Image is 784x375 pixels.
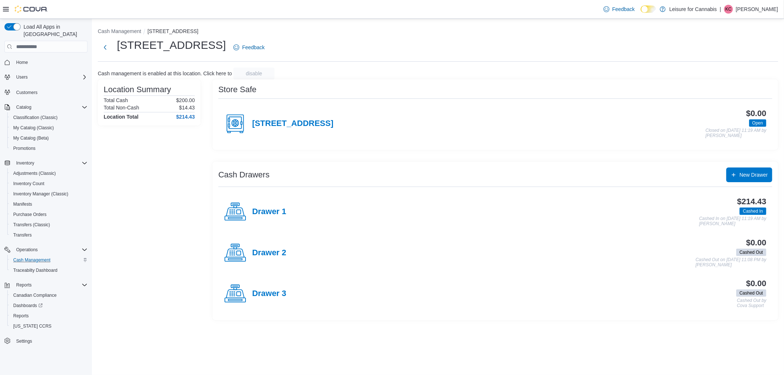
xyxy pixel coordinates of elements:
[98,28,141,34] button: Cash Management
[117,38,226,53] h1: [STREET_ADDRESS]
[1,102,90,112] button: Catalog
[7,265,90,275] button: Traceabilty Dashboard
[7,168,90,179] button: Adjustments (Classic)
[147,28,198,34] button: [STREET_ADDRESS]
[13,292,57,298] span: Canadian Compliance
[736,289,766,297] span: Cashed Out
[10,144,87,153] span: Promotions
[16,160,34,166] span: Inventory
[98,28,778,36] nav: An example of EuiBreadcrumbs
[13,267,57,273] span: Traceabilty Dashboard
[736,249,766,256] span: Cashed Out
[10,210,87,219] span: Purchase Orders
[699,216,766,226] p: Cashed In on [DATE] 11:19 AM by [PERSON_NAME]
[13,245,41,254] button: Operations
[252,248,286,258] h4: Drawer 2
[10,220,53,229] a: Transfers (Classic)
[13,181,44,187] span: Inventory Count
[13,103,34,112] button: Catalog
[10,134,52,143] a: My Catalog (Beta)
[10,311,32,320] a: Reports
[10,169,87,178] span: Adjustments (Classic)
[13,337,35,346] a: Settings
[10,291,87,300] span: Canadian Compliance
[10,123,87,132] span: My Catalog (Classic)
[4,54,87,365] nav: Complex example
[1,158,90,168] button: Inventory
[10,113,87,122] span: Classification (Classic)
[10,322,54,331] a: [US_STATE] CCRS
[1,87,90,97] button: Customers
[10,322,87,331] span: Washington CCRS
[740,171,768,179] span: New Drawer
[13,191,68,197] span: Inventory Manager (Classic)
[246,70,262,77] span: disable
[252,207,286,217] h4: Drawer 1
[724,5,733,14] div: Kyna Crumley
[669,5,717,14] p: Leisure for Cannabis
[218,85,257,94] h3: Store Safe
[10,113,61,122] a: Classification (Classic)
[7,123,90,133] button: My Catalog (Classic)
[13,245,87,254] span: Operations
[1,57,90,68] button: Home
[10,179,87,188] span: Inventory Count
[10,169,59,178] a: Adjustments (Classic)
[252,119,333,129] h4: [STREET_ADDRESS]
[16,74,28,80] span: Users
[10,200,35,209] a: Manifests
[7,255,90,265] button: Cash Management
[7,209,90,220] button: Purchase Orders
[737,197,766,206] h3: $214.43
[7,189,90,199] button: Inventory Manager (Classic)
[10,311,87,320] span: Reports
[10,179,47,188] a: Inventory Count
[10,231,35,239] a: Transfers
[695,257,766,267] p: Cashed Out on [DATE] 11:08 PM by [PERSON_NAME]
[726,167,772,182] button: New Drawer
[10,256,87,264] span: Cash Management
[746,279,766,288] h3: $0.00
[1,280,90,290] button: Reports
[740,249,763,256] span: Cashed Out
[21,23,87,38] span: Load All Apps in [GEOGRAPHIC_DATA]
[13,257,50,263] span: Cash Management
[13,88,40,97] a: Customers
[612,6,635,13] span: Feedback
[10,301,87,310] span: Dashboards
[7,321,90,331] button: [US_STATE] CCRS
[13,159,87,167] span: Inventory
[706,128,766,138] p: Closed on [DATE] 11:19 AM by [PERSON_NAME]
[10,256,53,264] a: Cash Management
[104,85,171,94] h3: Location Summary
[242,44,265,51] span: Feedback
[601,2,638,17] a: Feedback
[13,336,87,346] span: Settings
[7,143,90,154] button: Promotions
[16,338,32,344] span: Settings
[7,112,90,123] button: Classification (Classic)
[13,125,54,131] span: My Catalog (Classic)
[10,210,50,219] a: Purchase Orders
[13,145,36,151] span: Promotions
[13,303,43,309] span: Dashboards
[746,238,766,247] h3: $0.00
[176,114,195,120] h4: $214.43
[10,291,60,300] a: Canadian Compliance
[16,90,37,95] span: Customers
[10,220,87,229] span: Transfers (Classic)
[233,68,275,79] button: disable
[13,58,31,67] a: Home
[13,87,87,97] span: Customers
[13,58,87,67] span: Home
[10,123,57,132] a: My Catalog (Classic)
[230,40,268,55] a: Feedback
[16,282,32,288] span: Reports
[13,170,56,176] span: Adjustments (Classic)
[7,300,90,311] a: Dashboards
[736,5,778,14] p: [PERSON_NAME]
[13,135,49,141] span: My Catalog (Beta)
[641,6,656,13] input: Dark Mode
[7,230,90,240] button: Transfers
